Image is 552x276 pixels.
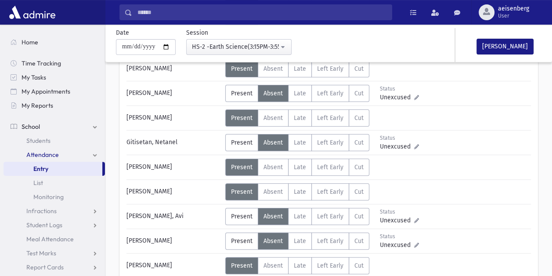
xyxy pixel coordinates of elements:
a: Entry [4,162,102,176]
span: Left Early [317,237,343,245]
span: Late [294,237,306,245]
span: Present [231,188,253,196]
a: Monitoring [4,190,105,204]
span: Present [231,65,253,73]
span: Present [231,90,253,97]
span: Absent [263,188,283,196]
span: Unexcused [380,216,414,225]
div: AttTypes [225,183,369,200]
span: Present [231,163,253,171]
span: Late [294,213,306,220]
button: [PERSON_NAME] [476,39,534,54]
div: [PERSON_NAME] [122,109,225,127]
input: Search [132,4,392,20]
span: Late [294,163,306,171]
span: Late [294,188,306,196]
a: Student Logs [4,218,105,232]
span: Cut [354,65,364,73]
span: Time Tracking [22,59,61,67]
a: Meal Attendance [4,232,105,246]
span: Left Early [317,213,343,220]
a: Time Tracking [4,56,105,70]
span: Cut [354,237,364,245]
a: School [4,120,105,134]
span: Absent [263,114,283,122]
span: Entry [33,165,48,173]
a: Attendance [4,148,105,162]
div: [PERSON_NAME] [122,85,225,102]
span: Absent [263,65,283,73]
span: Left Early [317,114,343,122]
span: Late [294,65,306,73]
div: Status [380,232,419,240]
a: List [4,176,105,190]
span: Absent [263,163,283,171]
span: Student Logs [26,221,62,229]
div: AttTypes [225,85,369,102]
span: Late [294,114,306,122]
span: Present [231,139,253,146]
img: AdmirePro [7,4,58,21]
span: Late [294,90,306,97]
label: Date [116,28,129,37]
span: Report Cards [26,263,64,271]
span: Cut [354,90,364,97]
span: Test Marks [26,249,56,257]
div: AttTypes [225,232,369,250]
span: Cut [354,114,364,122]
span: Unexcused [380,240,414,250]
span: Left Early [317,163,343,171]
div: AttTypes [225,109,369,127]
span: Late [294,139,306,146]
span: Absent [263,262,283,269]
a: Infractions [4,204,105,218]
span: Unexcused [380,93,414,102]
span: Absent [263,90,283,97]
div: AttTypes [225,159,369,176]
div: Status [380,208,419,216]
div: [PERSON_NAME] [122,60,225,77]
span: Absent [263,213,283,220]
div: AttTypes [225,208,369,225]
span: Left Early [317,65,343,73]
span: Left Early [317,188,343,196]
span: Present [231,213,253,220]
button: HS-2 -Earth Science(3:15PM-3:55PM) [186,39,292,55]
span: Cut [354,163,364,171]
a: My Reports [4,98,105,113]
span: Present [231,237,253,245]
label: Session [186,28,208,37]
div: Status [380,85,419,93]
span: Monitoring [33,193,64,201]
div: Gitisetan, Netanel [122,134,225,151]
div: HS-2 -Earth Science(3:15PM-3:55PM) [192,42,279,51]
span: My Tasks [22,73,46,81]
span: Left Early [317,90,343,97]
span: Meal Attendance [26,235,74,243]
a: Home [4,35,105,49]
div: [PERSON_NAME] [122,257,225,274]
span: Absent [263,139,283,146]
span: Attendance [26,151,59,159]
a: Report Cards [4,260,105,274]
span: User [498,12,529,19]
span: Cut [354,188,364,196]
a: My Appointments [4,84,105,98]
span: Left Early [317,139,343,146]
span: My Reports [22,102,53,109]
span: Cut [354,213,364,220]
span: Absent [263,237,283,245]
a: Test Marks [4,246,105,260]
div: [PERSON_NAME], Avi [122,208,225,225]
span: List [33,179,43,187]
span: Present [231,262,253,269]
span: Students [26,137,51,145]
div: AttTypes [225,257,369,274]
span: My Appointments [22,87,70,95]
span: Home [22,38,38,46]
div: [PERSON_NAME] [122,183,225,200]
div: [PERSON_NAME] [122,232,225,250]
div: AttTypes [225,60,369,77]
div: [PERSON_NAME] [122,159,225,176]
a: Students [4,134,105,148]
